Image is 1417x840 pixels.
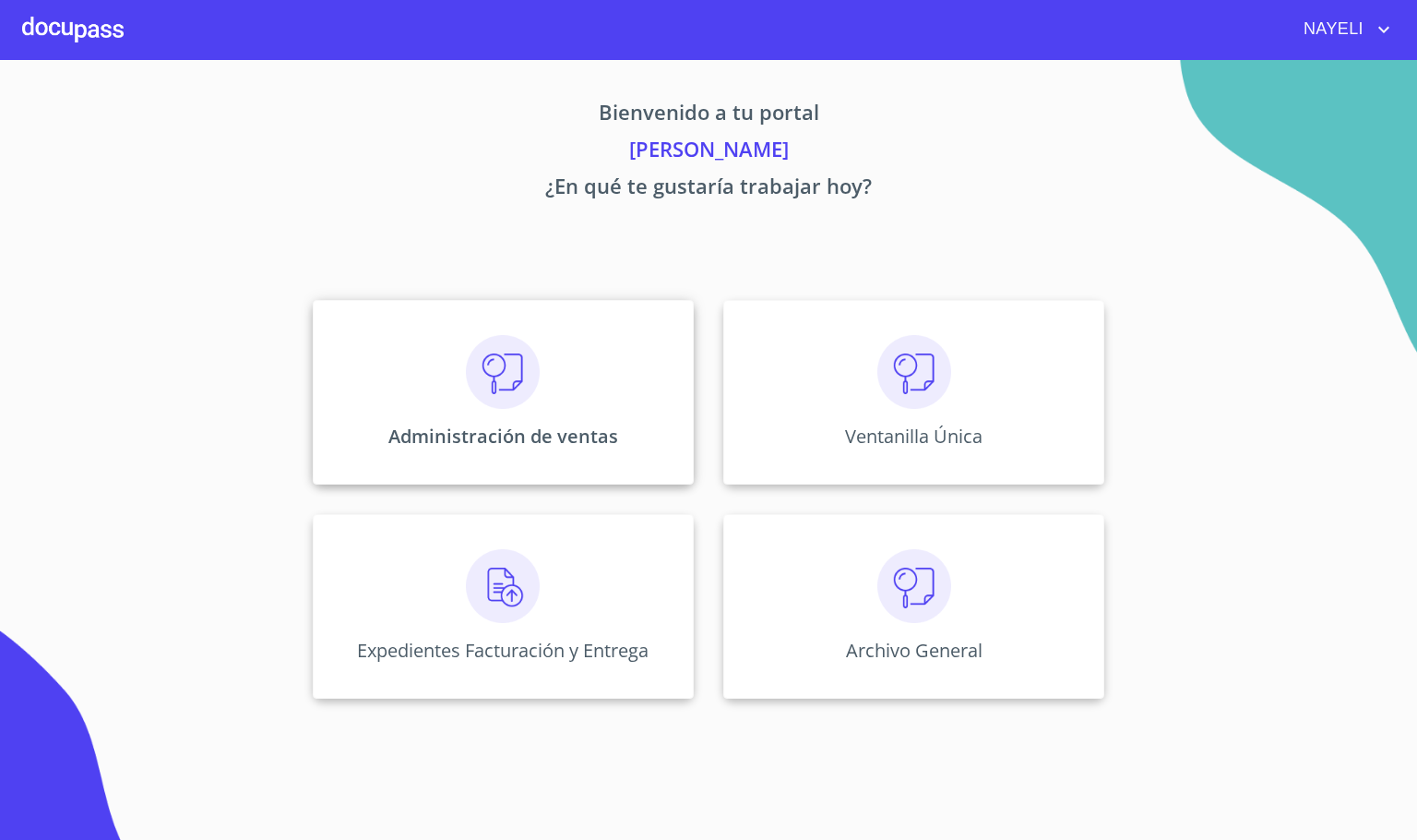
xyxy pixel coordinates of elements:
img: consulta.png [877,335,951,409]
img: carga.png [466,549,540,623]
p: Ventanilla Única [845,424,982,449]
span: NAYELI [1290,15,1373,44]
p: Archivo General [846,638,982,663]
p: Bienvenido a tu portal [140,97,1277,134]
img: consulta.png [466,335,540,409]
img: consulta.png [877,549,951,623]
p: [PERSON_NAME] [140,134,1277,171]
button: account of current user [1290,15,1395,44]
p: Expedientes Facturación y Entrega [357,638,649,663]
p: Administración de ventas [388,424,618,449]
p: ¿En qué te gustaría trabajar hoy? [140,171,1277,208]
